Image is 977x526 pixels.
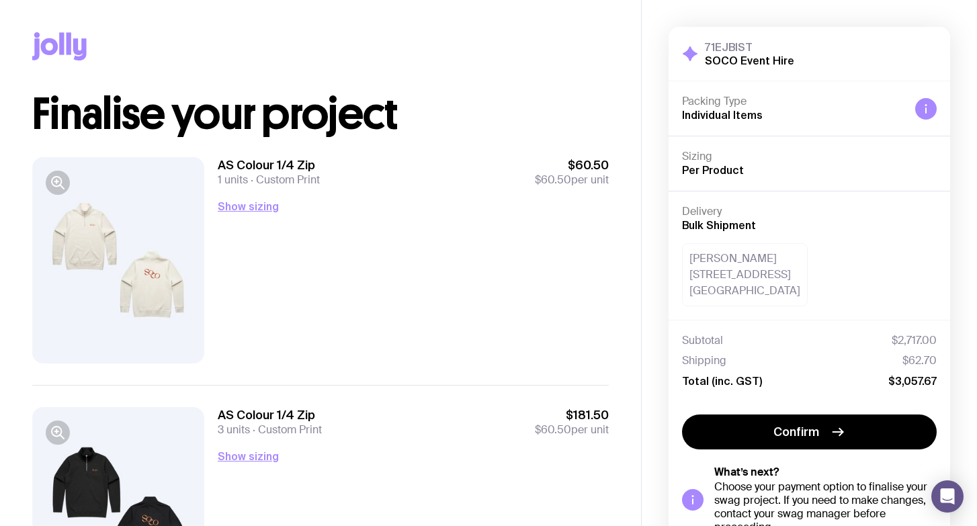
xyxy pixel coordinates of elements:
span: 3 units [218,423,250,437]
h3: AS Colour 1/4 Zip [218,407,322,423]
span: $2,717.00 [892,334,937,347]
span: Custom Print [248,173,320,187]
h4: Packing Type [682,95,904,108]
span: Shipping [682,354,726,367]
span: $60.50 [535,423,571,437]
button: Show sizing [218,448,279,464]
button: Show sizing [218,198,279,214]
span: Total (inc. GST) [682,374,762,388]
span: Bulk Shipment [682,219,756,231]
span: per unit [535,423,609,437]
span: $60.50 [535,157,609,173]
span: Per Product [682,164,744,176]
h3: 71EJBIST [705,40,794,54]
div: Open Intercom Messenger [931,480,964,513]
span: 1 units [218,173,248,187]
h4: Sizing [682,150,937,163]
h3: AS Colour 1/4 Zip [218,157,320,173]
h1: Finalise your project [32,93,609,136]
h4: Delivery [682,205,937,218]
button: Confirm [682,414,937,449]
span: Custom Print [250,423,322,437]
span: Subtotal [682,334,723,347]
span: $60.50 [535,173,571,187]
h2: SOCO Event Hire [705,54,794,67]
span: per unit [535,173,609,187]
span: Individual Items [682,109,763,121]
span: $181.50 [535,407,609,423]
span: $3,057.67 [888,374,937,388]
h5: What’s next? [714,466,937,479]
span: $62.70 [902,354,937,367]
span: Confirm [773,424,819,440]
div: [PERSON_NAME] [STREET_ADDRESS] [GEOGRAPHIC_DATA] [682,243,808,306]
